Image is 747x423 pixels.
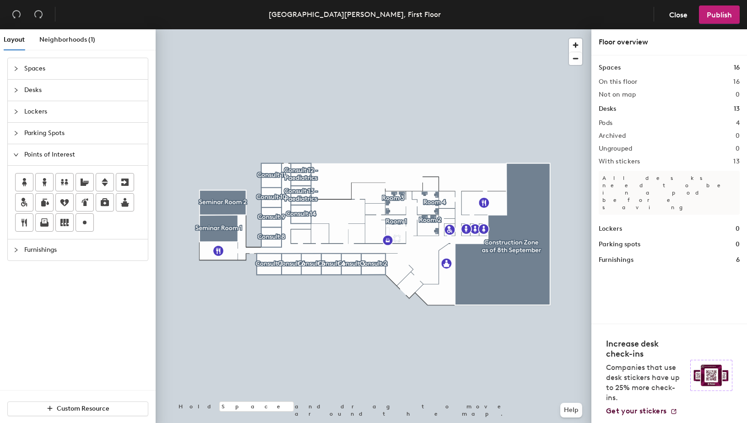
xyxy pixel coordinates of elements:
button: Publish [699,5,740,24]
span: Close [669,11,687,19]
h1: 0 [736,239,740,249]
h1: Furnishings [599,255,633,265]
h4: Increase desk check-ins [606,339,685,359]
span: Custom Resource [57,405,109,412]
h2: 0 [736,132,740,140]
span: collapsed [13,130,19,136]
span: Neighborhoods (1) [39,36,95,43]
span: expanded [13,152,19,157]
h1: 13 [734,104,740,114]
h1: Desks [599,104,616,114]
span: collapsed [13,109,19,114]
a: Get your stickers [606,407,677,416]
h2: Archived [599,132,626,140]
span: Lockers [24,101,142,122]
h2: Ungrouped [599,145,633,152]
p: Companies that use desk stickers have up to 25% more check-ins. [606,363,685,403]
h1: 0 [736,224,740,234]
h1: Spaces [599,63,621,73]
button: Close [661,5,695,24]
p: All desks need to be in a pod before saving [599,171,740,215]
span: Spaces [24,58,142,79]
span: Desks [24,80,142,101]
span: Layout [4,36,25,43]
span: Points of Interest [24,144,142,165]
span: collapsed [13,87,19,93]
h1: Parking spots [599,239,640,249]
img: Sticker logo [690,360,732,391]
h2: 0 [736,145,740,152]
h1: 6 [736,255,740,265]
button: Undo (⌘ + Z) [7,5,26,24]
span: Parking Spots [24,123,142,144]
h2: 16 [733,78,740,86]
div: [GEOGRAPHIC_DATA][PERSON_NAME], First Floor [269,9,441,20]
h2: Not on map [599,91,636,98]
span: collapsed [13,66,19,71]
span: Publish [707,11,732,19]
button: Help [560,403,582,418]
h2: 0 [736,91,740,98]
h1: 16 [734,63,740,73]
button: Custom Resource [7,401,148,416]
span: Get your stickers [606,407,666,415]
h2: With stickers [599,158,640,165]
h2: On this floor [599,78,638,86]
h2: 4 [736,119,740,127]
h2: Pods [599,119,612,127]
h2: 13 [733,158,740,165]
span: Furnishings [24,239,142,260]
span: collapsed [13,247,19,253]
h1: Lockers [599,224,622,234]
div: Floor overview [599,37,740,48]
button: Redo (⌘ + ⇧ + Z) [29,5,48,24]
